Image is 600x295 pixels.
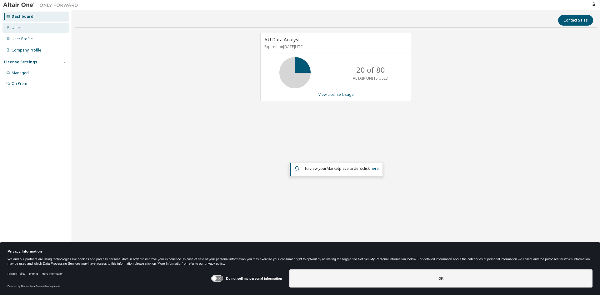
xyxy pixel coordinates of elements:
p: ALTAIR UNITS USED [353,76,388,81]
div: User Profile [12,37,33,42]
div: On Prem [12,81,27,86]
p: Expires on [DATE] UTC [264,44,406,49]
a: here [371,166,379,171]
span: To view your click [304,166,379,171]
button: Contact Sales [558,15,593,26]
p: 20 of 80 [356,65,385,75]
span: AU Data Analyst [264,36,300,42]
div: Managed [12,71,29,76]
div: Dashboard [12,14,33,19]
div: Company Profile [12,48,41,53]
div: License Settings [4,60,37,65]
a: View License Usage [318,92,354,97]
div: Users [12,25,22,30]
em: Marketplace orders [327,166,362,171]
img: Altair One [3,2,81,8]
